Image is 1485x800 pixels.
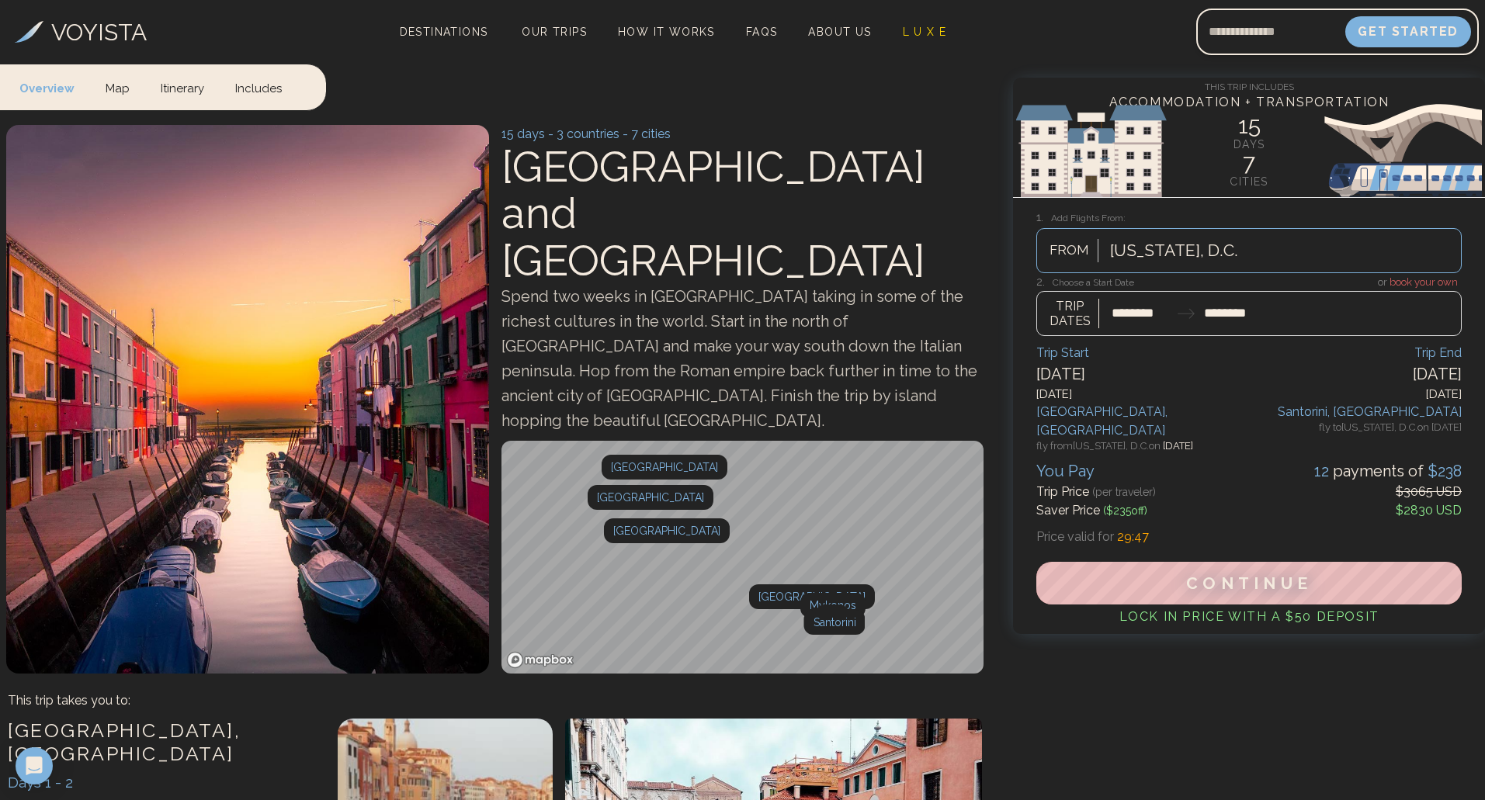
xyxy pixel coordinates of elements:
div: Map marker [604,518,730,543]
a: About Us [802,21,877,43]
span: Continue [1186,573,1312,593]
span: (per traveler) [1092,486,1156,498]
div: Ios [815,604,848,629]
span: $ 238 [1424,462,1462,480]
h3: [GEOGRAPHIC_DATA] , [GEOGRAPHIC_DATA] [8,719,322,765]
span: 12 [1314,462,1333,480]
span: [GEOGRAPHIC_DATA] and [GEOGRAPHIC_DATA] [501,141,925,286]
div: Map marker [588,485,713,510]
span: About Us [808,26,871,38]
p: 15 days - 3 countries - 7 cities [501,125,984,144]
h3: Add Flights From: [1036,209,1462,227]
div: Trip End [1249,344,1462,362]
div: Trip Price [1036,483,1156,501]
span: Destinations [394,19,494,65]
span: [DATE] [1163,440,1193,452]
div: Map marker [815,604,848,629]
span: $3065 USD [1396,484,1462,499]
a: VOYISTA [15,15,147,50]
div: Trip Start [1036,344,1249,362]
div: [DATE] [1036,386,1249,403]
div: [DATE] [1249,386,1462,403]
div: [GEOGRAPHIC_DATA] [588,485,713,510]
h4: This Trip Includes [1013,78,1485,93]
h4: or [1036,273,1462,290]
span: Spend two weeks in [GEOGRAPHIC_DATA] taking in some of the richest cultures in the world. Start i... [501,287,977,430]
div: Mykonos [800,593,866,618]
h4: Lock in Price with a $50 deposit [1036,608,1462,626]
div: You Pay [1036,459,1095,483]
div: Map marker [800,593,866,618]
a: L U X E [897,21,953,43]
a: Includes [220,64,297,110]
a: Our Trips [515,21,593,43]
div: [GEOGRAPHIC_DATA] , [GEOGRAPHIC_DATA] [1036,403,1249,440]
div: Map marker [602,455,727,480]
div: Map marker [749,584,875,609]
img: Voyista Logo [15,21,43,43]
div: payment s of [1314,459,1462,483]
a: FAQs [740,21,784,43]
a: Itinerary [145,64,220,110]
span: L U X E [903,26,947,38]
button: Continue [1036,562,1462,604]
div: [GEOGRAPHIC_DATA] [749,584,875,609]
div: fly to [US_STATE], D.C. on [DATE] [1249,421,1462,437]
div: [DATE] [1249,362,1462,386]
canvas: Map [501,441,984,674]
div: Saver Price [1036,501,1147,520]
div: [GEOGRAPHIC_DATA] [604,518,730,543]
span: Our Trips [522,26,587,38]
input: Email address [1196,13,1345,50]
h3: VOYISTA [51,15,147,50]
span: $2830 USD [1396,503,1462,518]
div: [DATE] [1036,362,1249,386]
div: Open Intercom Messenger [16,747,53,784]
div: Days 1 - 2 [8,771,322,794]
div: fly from [US_STATE], D.C. on [1036,440,1249,455]
div: Map marker [803,610,865,635]
p: This trip takes you to: [8,691,130,710]
a: How It Works [612,21,721,43]
a: Mapbox homepage [506,651,574,669]
span: ($ 235 off) [1103,504,1147,517]
span: How It Works [618,26,715,38]
span: Price valid for [1036,529,1114,544]
div: Santorini , [GEOGRAPHIC_DATA] [1249,403,1462,421]
span: FROM [1041,241,1098,261]
span: FAQs [746,26,778,38]
span: 29 : 47 [1117,529,1149,544]
h4: Accommodation + Transportation [1013,93,1485,112]
a: Map [90,64,145,110]
span: 1. [1036,210,1051,224]
div: [GEOGRAPHIC_DATA] [602,455,727,480]
div: Santorini [803,610,865,635]
a: Overview [19,64,90,110]
img: European Sights [1013,104,1485,197]
button: Get Started [1345,16,1471,47]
